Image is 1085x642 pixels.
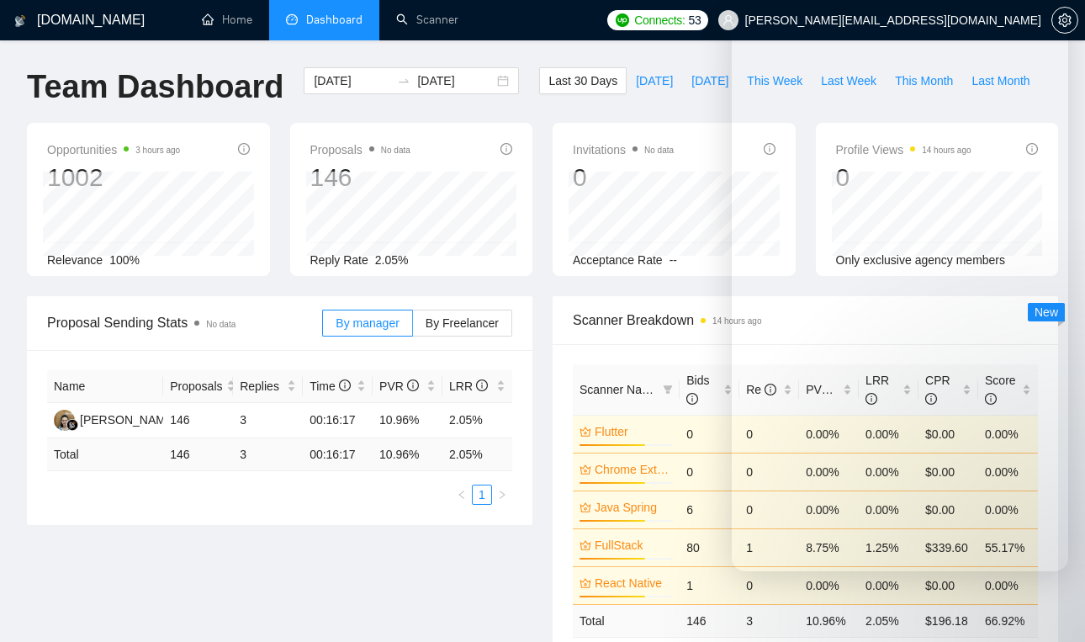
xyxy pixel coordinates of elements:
span: crown [580,464,591,475]
span: Bids [686,374,709,406]
a: ES[PERSON_NAME] [54,412,177,426]
td: 146 [163,438,233,471]
a: searchScanner [396,13,458,27]
span: [DATE] [691,72,728,90]
span: filter [659,377,676,402]
span: info-circle [339,379,351,391]
span: LRR [449,379,488,393]
div: 1002 [47,162,180,194]
span: dashboard [286,13,298,25]
span: -- [670,253,677,267]
td: 1 [680,566,739,604]
td: 3 [739,604,799,637]
time: 14 hours ago [712,316,761,326]
span: No data [206,320,236,329]
a: FullStack [595,536,670,554]
span: Acceptance Rate [573,253,663,267]
iframe: Intercom live chat [1028,585,1068,625]
span: to [397,74,410,88]
span: Proposal Sending Stats [47,312,322,333]
iframe: Intercom live chat [732,17,1068,571]
td: 0.00% [978,566,1038,604]
time: 3 hours ago [135,146,180,155]
span: info-circle [500,143,512,155]
span: info-circle [476,379,488,391]
span: right [497,490,507,500]
td: 0.00% [859,566,918,604]
td: Total [573,604,680,637]
button: [DATE] [682,67,738,94]
span: 100% [109,253,140,267]
input: Start date [314,72,390,90]
a: Flutter [595,422,670,441]
td: 00:16:17 [303,438,373,471]
td: 10.96 % [373,438,442,471]
span: Relevance [47,253,103,267]
span: info-circle [238,143,250,155]
span: [DATE] [636,72,673,90]
td: 66.92 % [978,604,1038,637]
span: By manager [336,316,399,330]
span: crown [580,539,591,551]
span: No data [381,146,410,155]
span: Scanner Breakdown [573,310,1038,331]
span: Dashboard [306,13,363,27]
input: End date [417,72,494,90]
button: left [452,485,472,505]
img: upwork-logo.png [616,13,629,27]
td: 0 [680,415,739,453]
span: setting [1052,13,1077,27]
td: 10.96 % [799,604,859,637]
th: Name [47,370,163,403]
div: 0 [573,162,674,194]
div: 146 [310,162,410,194]
td: 2.05% [442,403,512,438]
img: ES [54,410,75,431]
li: 1 [472,485,492,505]
li: Next Page [492,485,512,505]
button: right [492,485,512,505]
a: 1 [473,485,491,504]
span: crown [580,501,591,513]
th: Replies [233,370,303,403]
td: 3 [233,403,303,438]
a: React Native [595,574,670,592]
span: Reply Rate [310,253,368,267]
td: 146 [163,403,233,438]
span: Time [310,379,350,393]
button: [DATE] [627,67,682,94]
span: Last 30 Days [548,72,617,90]
span: filter [663,385,673,395]
span: info-circle [407,379,419,391]
td: 2.05 % [859,604,918,637]
span: crown [580,426,591,438]
a: Chrome Extension [595,460,670,479]
td: 3 [233,438,303,471]
div: [PERSON_NAME] [80,411,177,429]
span: info-circle [686,393,698,405]
a: Java Spring [595,498,670,517]
td: 10.96% [373,403,442,438]
span: 53 [689,11,701,29]
h1: Team Dashboard [27,67,283,107]
span: Scanner Name [580,383,658,396]
img: logo [14,8,26,34]
span: Proposals [310,140,410,160]
span: 2.05% [375,253,409,267]
li: Previous Page [452,485,472,505]
span: Connects: [634,11,685,29]
span: By Freelancer [426,316,499,330]
span: swap-right [397,74,410,88]
td: Total [47,438,163,471]
span: crown [580,577,591,589]
td: 00:16:17 [303,403,373,438]
td: 2.05 % [442,438,512,471]
td: 6 [680,491,739,528]
button: setting [1051,7,1078,34]
button: Last 30 Days [539,67,627,94]
td: $ 196.18 [918,604,978,637]
a: setting [1051,13,1078,27]
td: 0.00% [799,566,859,604]
a: homeHome [202,13,252,27]
td: 80 [680,528,739,566]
